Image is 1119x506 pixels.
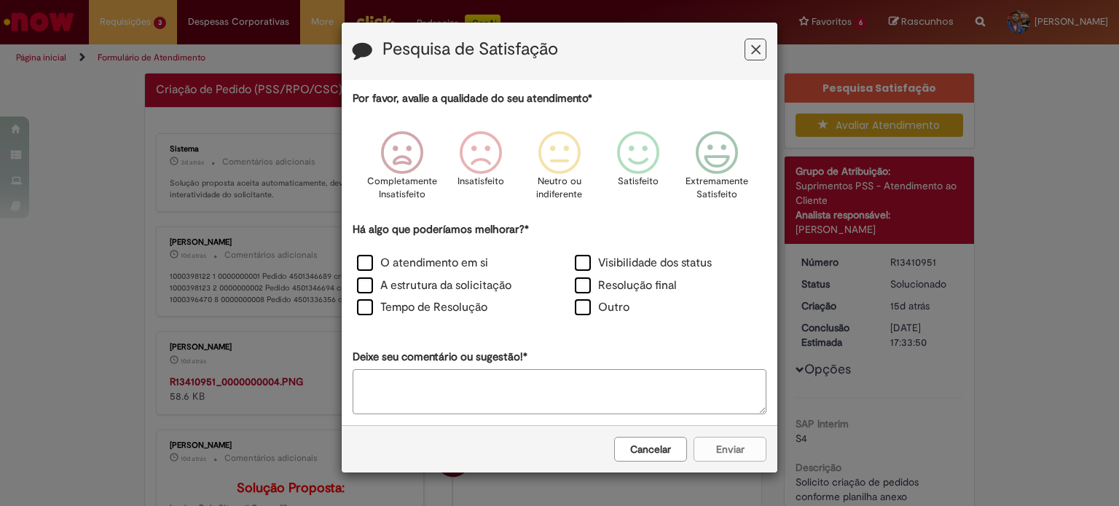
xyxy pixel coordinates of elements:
div: Neutro ou indiferente [522,120,597,220]
label: Deixe seu comentário ou sugestão!* [353,349,527,365]
p: Satisfeito [618,175,659,189]
div: Há algo que poderíamos melhorar?* [353,222,766,320]
p: Insatisfeito [458,175,504,189]
label: Visibilidade dos status [575,255,712,272]
div: Satisfeito [601,120,675,220]
label: Por favor, avalie a qualidade do seu atendimento* [353,91,592,106]
button: Cancelar [614,437,687,462]
div: Completamente Insatisfeito [364,120,439,220]
label: A estrutura da solicitação [357,277,511,294]
div: Insatisfeito [444,120,518,220]
p: Neutro ou indiferente [533,175,586,202]
label: Resolução final [575,277,677,294]
div: Extremamente Satisfeito [680,120,754,220]
label: O atendimento em si [357,255,488,272]
label: Outro [575,299,629,316]
label: Pesquisa de Satisfação [382,40,558,59]
p: Completamente Insatisfeito [367,175,437,202]
label: Tempo de Resolução [357,299,487,316]
p: Extremamente Satisfeito [686,175,748,202]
